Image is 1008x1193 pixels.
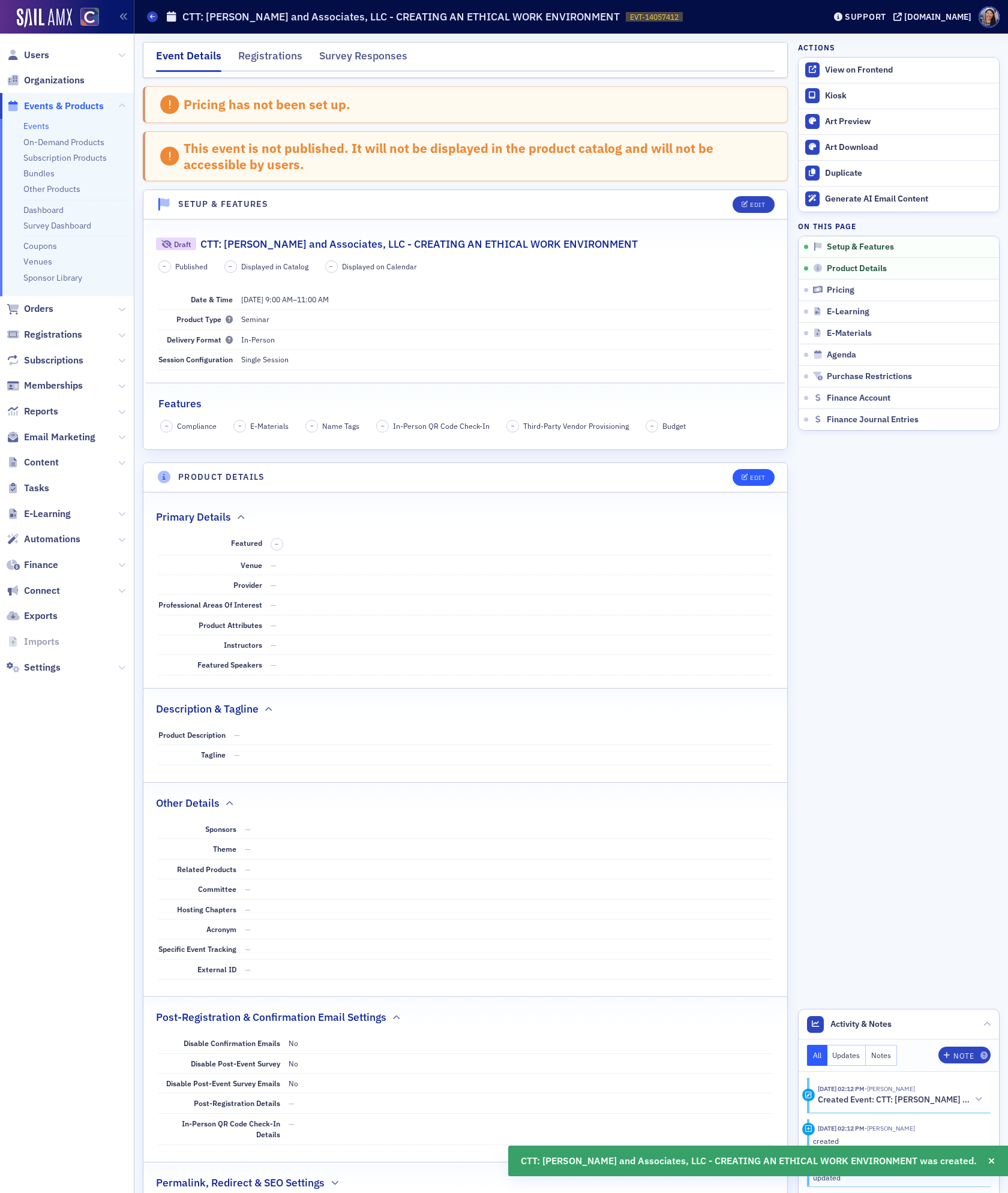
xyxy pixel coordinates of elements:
[24,635,59,648] span: Imports
[24,431,95,444] span: Email Marketing
[250,420,289,431] span: E-Materials
[827,1045,866,1066] button: Updates
[7,507,71,521] a: E-Learning
[271,600,277,609] span: —
[650,422,654,430] span: –
[194,1098,280,1108] span: Post-Registration Details
[979,7,1000,28] span: Profile
[845,11,886,22] div: Support
[271,660,277,669] span: —
[184,97,350,112] div: Pricing has not been set up.
[798,42,835,53] h4: Actions
[322,420,359,431] span: Name Tags
[241,295,329,304] span: –
[798,221,1000,232] h4: On this page
[511,422,515,430] span: –
[733,196,774,213] button: Edit
[7,405,58,418] a: Reports
[827,350,856,360] span: Agenda
[174,241,191,248] div: Draft
[231,538,262,548] span: Featured
[176,314,233,324] span: Product Type
[158,944,236,954] span: Specific Event Tracking
[241,335,275,344] span: In-Person
[158,354,233,364] span: Session Configuration
[197,660,262,669] span: Featured Speakers
[893,13,976,21] button: [DOMAIN_NAME]
[23,137,104,148] a: On-Demand Products
[938,1047,991,1063] button: Note
[245,964,251,974] span: —
[167,335,233,344] span: Delivery Format
[825,142,993,153] div: Art Download
[827,328,872,339] span: E-Materials
[799,58,999,83] a: View on Frontend
[17,8,72,28] img: SailAMX
[23,168,55,179] a: Bundles
[200,236,638,252] h2: CTT: [PERSON_NAME] and Associates, LLC - CREATING AN ETHICAL WORK ENVIRONMENT
[342,261,417,272] span: Displayed on Calendar
[24,302,53,315] span: Orders
[205,824,236,834] span: Sponsors
[156,1175,325,1191] h2: Permalink, Redirect & SEO Settings
[827,242,894,253] span: Setup & Features
[289,1098,295,1108] span: —
[7,328,82,341] a: Registrations
[24,100,104,113] span: Events & Products
[827,371,912,382] span: Purchase Restrictions
[177,420,217,431] span: Compliance
[329,262,333,271] span: –
[24,558,58,572] span: Finance
[166,1078,280,1088] span: Disable Post-Event Survey Emails
[184,140,775,172] div: This event is not published. It will not be displayed in the product catalog and will not be acce...
[662,420,686,431] span: Budget
[827,306,869,317] span: E-Learning
[178,471,265,483] h4: Product Details
[245,904,251,914] span: —
[827,285,854,296] span: Pricing
[24,661,61,674] span: Settings
[177,864,236,874] span: Related Products
[23,272,82,283] a: Sponsor Library
[7,609,58,623] a: Exports
[802,1089,815,1101] div: Activity
[865,1124,915,1132] span: Tiffany Carson
[865,1084,915,1093] span: Tiffany Carson
[904,11,971,22] div: [DOMAIN_NAME]
[310,422,314,430] span: –
[24,584,60,597] span: Connect
[23,241,57,251] a: Coupons
[72,8,99,28] a: View Homepage
[245,824,251,834] span: —
[7,49,49,62] a: Users
[201,750,226,759] span: Tagline
[206,924,236,934] span: Acronym
[175,261,208,272] span: Published
[7,558,58,572] a: Finance
[23,205,64,215] a: Dashboard
[177,904,236,914] span: Hosting Chapters
[24,379,83,392] span: Memberships
[24,49,49,62] span: Users
[24,328,82,341] span: Registrations
[241,560,262,570] span: Venue
[241,261,308,272] span: Displayed in Catalog
[289,1033,773,1053] dd: No
[265,295,293,304] time: 9:00 AM
[271,560,277,570] span: —
[818,1093,982,1106] button: Created Event: CTT: [PERSON_NAME] and Associates, LLC - CREATING AN ETHICAL WORK ENVIRONMENT
[7,635,59,648] a: Imports
[24,533,80,546] span: Automations
[241,295,263,304] span: [DATE]
[245,884,251,894] span: —
[825,168,993,179] div: Duplicate
[178,198,268,211] h4: Setup & Features
[197,964,236,974] span: External ID
[241,314,269,324] span: Seminar
[24,74,85,87] span: Organizations
[830,1018,892,1030] span: Activity & Notes
[818,1095,971,1105] h5: Created Event: CTT: [PERSON_NAME] and Associates, LLC - CREATING AN ETHICAL WORK ENVIRONMENT
[289,1074,773,1093] dd: No
[198,884,236,894] span: Committee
